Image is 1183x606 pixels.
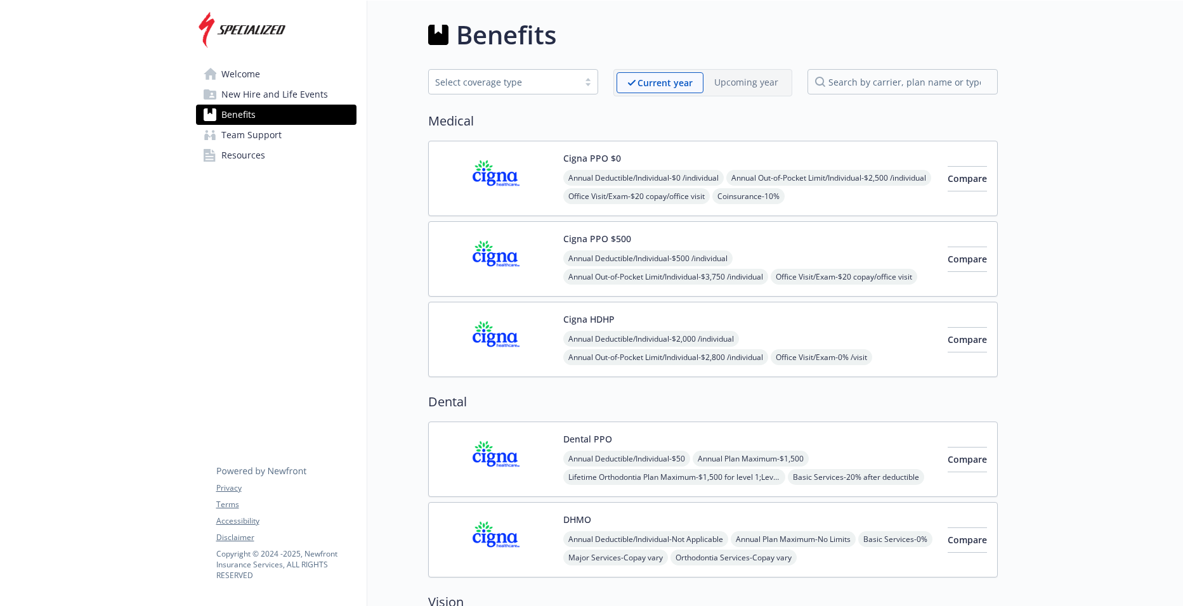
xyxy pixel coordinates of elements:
span: Orthodontia Services - Copay vary [670,550,797,565]
h2: Dental [428,392,998,411]
img: CIGNA carrier logo [439,432,553,486]
button: Compare [948,327,987,352]
a: Benefits [196,105,356,125]
input: search by carrier, plan name or type [807,69,998,94]
span: New Hire and Life Events [221,84,328,105]
span: Annual Out-of-Pocket Limit/Individual - $2,800 /individual [563,349,768,365]
button: Compare [948,247,987,272]
span: Annual Deductible/Individual - $0 /individual [563,170,724,186]
a: Resources [196,145,356,165]
span: Upcoming year [703,72,789,93]
span: Coinsurance - 10% [712,188,785,204]
button: Cigna PPO $500 [563,232,631,245]
span: Basic Services - 20% after deductible [788,469,924,485]
h1: Benefits [456,16,556,54]
span: Office Visit/Exam - 0% /visit [771,349,872,365]
img: CIGNA carrier logo [439,313,553,366]
span: Annual Deductible/Individual - $500 /individual [563,250,733,266]
span: Compare [948,453,987,465]
div: Select coverage type [435,75,572,89]
h2: Medical [428,112,998,131]
button: Compare [948,447,987,472]
button: DHMO [563,513,591,526]
img: CIGNA carrier logo [439,232,553,286]
button: Cigna PPO $0 [563,151,621,165]
span: Annual Plan Maximum - $1,500 [693,451,809,467]
span: Office Visit/Exam - $20 copay/office visit [563,188,710,204]
span: Benefits [221,105,256,125]
a: Team Support [196,125,356,145]
span: Annual Deductible/Individual - $50 [563,451,690,467]
span: Compare [948,253,987,265]
span: Annual Deductible/Individual - Not Applicable [563,531,728,547]
span: Annual Out-of-Pocket Limit/Individual - $2,500 /individual [726,170,931,186]
img: CIGNA carrier logo [439,513,553,567]
p: Upcoming year [714,75,778,89]
span: Compare [948,534,987,546]
a: Disclaimer [216,532,356,543]
span: Annual Plan Maximum - No Limits [731,531,856,547]
span: Lifetime Orthodontia Plan Maximum - $1,500 for level 1;Level 2 $1,900; Level 3 $2,300; Level 4 $2... [563,469,785,485]
span: Annual Out-of-Pocket Limit/Individual - $3,750 /individual [563,269,768,285]
button: Cigna HDHP [563,313,615,326]
a: Privacy [216,482,356,494]
span: Basic Services - 0% [858,531,932,547]
span: Annual Deductible/Individual - $2,000 /individual [563,331,739,347]
span: Welcome [221,64,260,84]
p: Current year [637,76,693,89]
img: CIGNA carrier logo [439,151,553,205]
span: Resources [221,145,265,165]
span: Team Support [221,125,282,145]
span: Compare [948,333,987,345]
button: Compare [948,166,987,191]
button: Dental PPO [563,432,612,446]
a: Accessibility [216,515,356,527]
span: Major Services - Copay vary [563,550,668,565]
span: Compare [948,172,987,184]
button: Compare [948,527,987,553]
a: Welcome [196,64,356,84]
a: Terms [216,499,356,510]
p: Copyright © 2024 - 2025 , Newfront Insurance Services, ALL RIGHTS RESERVED [216,548,356,581]
a: New Hire and Life Events [196,84,356,105]
span: Office Visit/Exam - $20 copay/office visit [771,269,917,285]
